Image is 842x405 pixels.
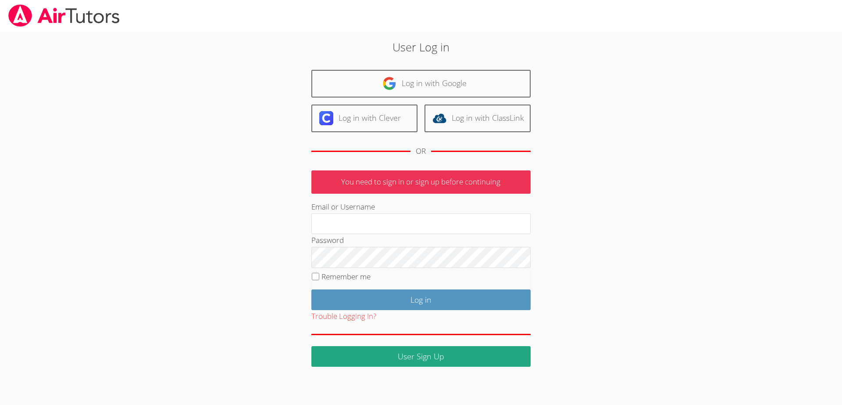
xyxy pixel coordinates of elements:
[194,39,649,55] h2: User Log in
[416,145,426,158] div: OR
[319,111,333,125] img: clever-logo-6eab21bc6e7a338710f1a6ff85c0baf02591cd810cc4098c63d3a4b26e2feb20.svg
[311,202,375,212] label: Email or Username
[311,235,344,245] label: Password
[311,289,531,310] input: Log in
[321,271,371,282] label: Remember me
[311,70,531,98] a: Log in with Google
[311,346,531,367] a: User Sign Up
[311,310,376,323] button: Trouble Logging In?
[311,105,417,132] a: Log in with Clever
[382,76,396,90] img: google-logo-50288ca7cdecda66e5e0955fdab243c47b7ad437acaf1139b6f446037453330a.svg
[7,4,121,27] img: airtutors_banner-c4298cdbf04f3fff15de1276eac7730deb9818008684d7c2e4769d2f7ddbe033.png
[425,105,531,132] a: Log in with ClassLink
[311,170,531,194] p: You need to sign in or sign up before continuing
[432,111,446,125] img: classlink-logo-d6bb404cc1216ec64c9a2012d9dc4662098be43eaf13dc465df04b49fa7ab582.svg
